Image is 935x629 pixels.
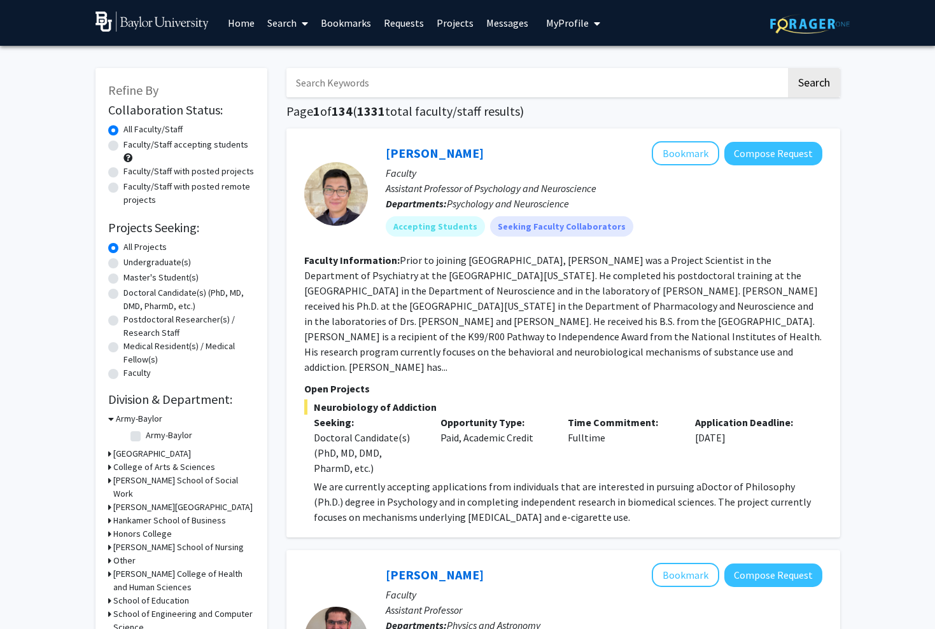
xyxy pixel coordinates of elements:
h2: Projects Seeking: [108,220,255,235]
span: Psychology and Neuroscience [447,197,569,210]
a: Messages [480,1,535,45]
p: Assistant Professor [386,602,822,618]
label: Faculty/Staff accepting students [123,138,248,151]
a: Home [221,1,261,45]
label: Postdoctoral Researcher(s) / Research Staff [123,313,255,340]
h2: Division & Department: [108,392,255,407]
label: Master's Student(s) [123,271,199,284]
h1: Page of ( total faculty/staff results) [286,104,840,119]
label: Medical Resident(s) / Medical Fellow(s) [123,340,255,366]
span: 1 [313,103,320,119]
a: Projects [430,1,480,45]
label: Faculty/Staff with posted remote projects [123,180,255,207]
h3: College of Arts & Sciences [113,460,215,474]
p: Assistant Professor of Psychology and Neuroscience [386,181,822,196]
img: ForagerOne Logo [770,14,850,34]
p: Faculty [386,587,822,602]
h3: Hankamer School of Business [113,514,226,527]
button: Search [788,68,840,97]
img: Baylor University Logo [95,11,209,32]
h3: Other [113,554,136,567]
mat-chip: Accepting Students [386,216,485,237]
h3: School of Education [113,594,189,607]
span: Doctor of Philosophy (Ph.D.) degree in Psychology and in completing independent research in biome... [314,480,811,523]
button: Compose Request to Jacques Nguyen [724,142,822,165]
label: Faculty [123,366,151,380]
label: All Projects [123,240,167,254]
label: Undergraduate(s) [123,256,191,269]
p: Faculty [386,165,822,181]
p: Application Deadline: [695,415,803,430]
p: Open Projects [304,381,822,396]
label: Army-Baylor [146,429,192,442]
b: Departments: [386,197,447,210]
div: Paid, Academic Credit [431,415,558,476]
p: Time Commitment: [568,415,676,430]
div: Doctoral Candidate(s) (PhD, MD, DMD, PharmD, etc.) [314,430,422,476]
a: Bookmarks [314,1,377,45]
label: Doctoral Candidate(s) (PhD, MD, DMD, PharmD, etc.) [123,286,255,313]
span: Refine By [108,82,158,98]
h3: [PERSON_NAME] School of Social Work [113,474,255,501]
p: We are currently accepting applications from individuals that are interested in pursuing a [314,479,822,525]
h3: [GEOGRAPHIC_DATA] [113,447,191,460]
a: Search [261,1,314,45]
span: 134 [332,103,353,119]
b: Faculty Information: [304,254,400,266]
h3: [PERSON_NAME] School of Nursing [113,541,244,554]
h3: [PERSON_NAME][GEOGRAPHIC_DATA] [113,501,253,514]
h2: Collaboration Status: [108,102,255,118]
mat-chip: Seeking Faculty Collaborators [490,216,633,237]
label: Faculty/Staff with posted projects [123,165,254,178]
p: Opportunity Type: [440,415,549,430]
input: Search Keywords [286,68,786,97]
button: Compose Request to Jon Wilson [724,563,822,587]
div: [DATE] [685,415,813,476]
a: [PERSON_NAME] [386,145,484,161]
span: My Profile [546,17,589,29]
fg-read-more: Prior to joining [GEOGRAPHIC_DATA], [PERSON_NAME] was a Project Scientist in the Department of Ps... [304,254,822,373]
label: All Faculty/Staff [123,123,183,136]
button: Add Jon Wilson to Bookmarks [652,563,719,587]
span: 1331 [357,103,385,119]
span: Neurobiology of Addiction [304,399,822,415]
h3: Honors College [113,527,172,541]
h3: [PERSON_NAME] College of Health and Human Sciences [113,567,255,594]
iframe: Chat [10,572,54,619]
a: Requests [377,1,430,45]
div: Fulltime [558,415,685,476]
a: [PERSON_NAME] [386,567,484,583]
button: Add Jacques Nguyen to Bookmarks [652,141,719,165]
p: Seeking: [314,415,422,430]
h3: Army-Baylor [116,412,162,425]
